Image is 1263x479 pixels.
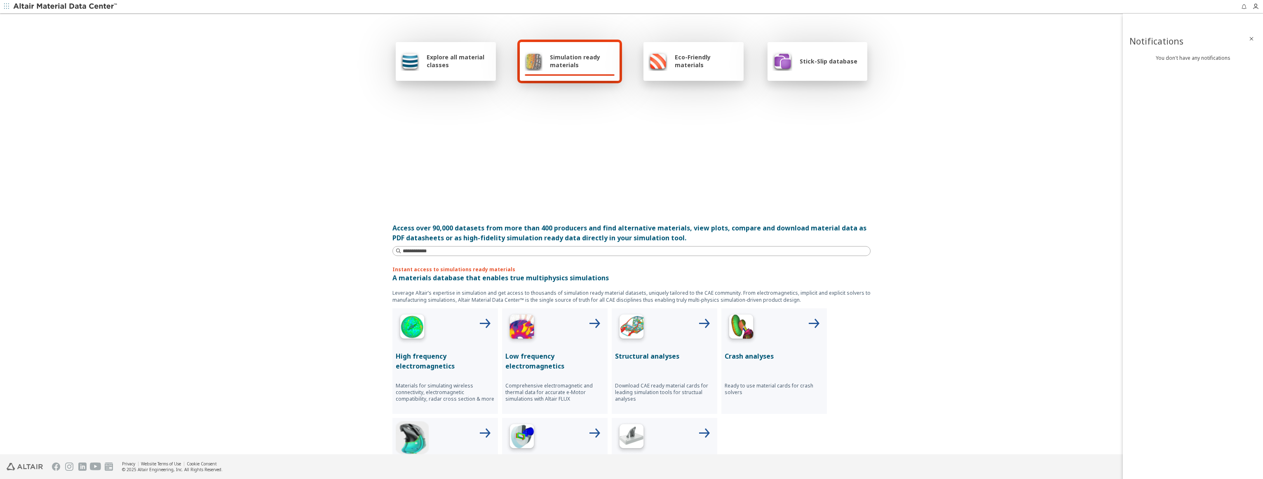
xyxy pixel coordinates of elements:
button: Crash Analyses IconCrash analysesReady to use material cards for crash solvers [721,308,827,414]
img: Polymer Extrusion Icon [505,421,538,454]
img: Stick-Slip database [772,51,792,71]
div: You don't have any notifications [1123,54,1263,61]
button: Structural Analyses IconStructural analysesDownload CAE ready material cards for leading simulati... [612,308,717,414]
img: Explore all material classes [401,51,419,71]
img: Crash Analyses Icon [725,312,758,345]
p: Instant access to simulations ready materials [392,266,871,273]
p: A materials database that enables true multiphysics simulations [392,273,871,283]
span: Explore all material classes [427,53,491,69]
span: Simulation ready materials [550,53,615,69]
div: Notifications [1123,27,1263,54]
img: 3D Printing Icon [615,421,648,454]
p: Comprehensive electromagnetic and thermal data for accurate e-Motor simulations with Altair FLUX [505,383,604,402]
p: Ready to use material cards for crash solvers [725,383,824,396]
div: Access over 90,000 datasets from more than 400 producers and find alternative materials, view plo... [392,223,871,243]
button: High Frequency IconHigh frequency electromagneticsMaterials for simulating wireless connectivity,... [392,308,498,414]
div: © 2025 Altair Engineering, Inc. All Rights Reserved. [122,467,223,472]
img: Altair Material Data Center [13,2,118,11]
button: Low Frequency IconLow frequency electromagneticsComprehensive electromagnetic and thermal data fo... [502,308,608,414]
img: Simulation ready materials [525,51,542,71]
a: Cookie Consent [187,461,217,467]
img: Altair Engineering [7,463,43,470]
img: Low Frequency Icon [505,312,538,345]
a: Website Terms of Use [141,461,181,467]
img: Injection Molding Icon [396,421,429,454]
p: Low frequency electromagnetics [505,351,604,371]
p: High frequency electromagnetics [396,351,495,371]
img: Structural Analyses Icon [615,312,648,345]
p: Download CAE ready material cards for leading simulation tools for structual analyses [615,383,714,402]
img: High Frequency Icon [396,312,429,345]
a: Privacy [122,461,135,467]
img: Eco-Friendly materials [648,51,667,71]
p: Materials for simulating wireless connectivity, electromagnetic compatibility, radar cross sectio... [396,383,495,402]
span: Eco-Friendly materials [675,53,738,69]
p: Leverage Altair’s expertise in simulation and get access to thousands of simulation ready materia... [392,289,871,303]
p: Structural analyses [615,351,714,361]
p: Crash analyses [725,351,824,361]
span: Stick-Slip database [800,57,857,65]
